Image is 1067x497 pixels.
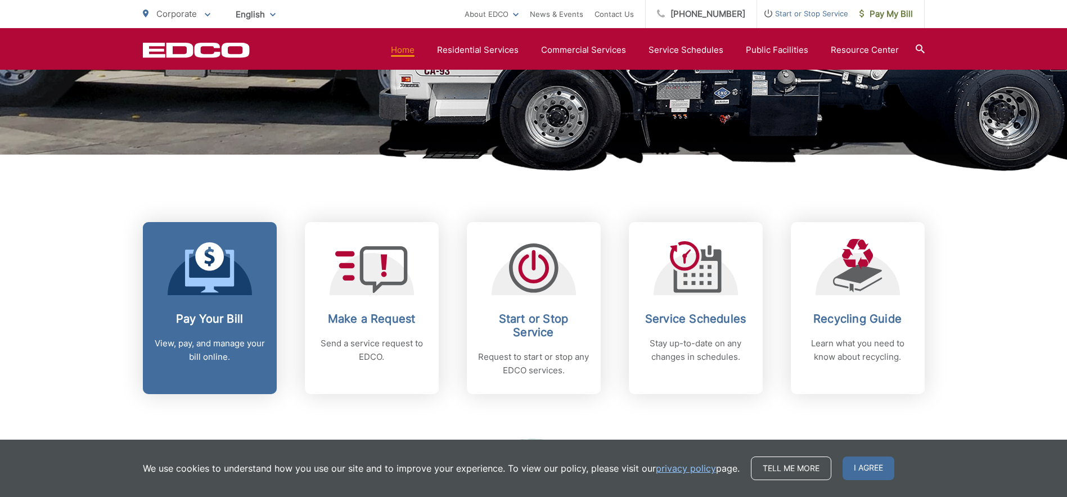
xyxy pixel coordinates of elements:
[831,43,899,57] a: Resource Center
[391,43,415,57] a: Home
[154,312,265,326] h2: Pay Your Bill
[316,337,427,364] p: Send a service request to EDCO.
[859,7,913,21] span: Pay My Bill
[478,350,589,377] p: Request to start or stop any EDCO services.
[541,43,626,57] a: Commercial Services
[751,457,831,480] a: Tell me more
[649,43,723,57] a: Service Schedules
[656,462,716,475] a: privacy policy
[802,312,913,326] h2: Recycling Guide
[746,43,808,57] a: Public Facilities
[802,337,913,364] p: Learn what you need to know about recycling.
[316,312,427,326] h2: Make a Request
[478,312,589,339] h2: Start or Stop Service
[640,337,751,364] p: Stay up-to-date on any changes in schedules.
[595,7,634,21] a: Contact Us
[629,222,763,394] a: Service Schedules Stay up-to-date on any changes in schedules.
[143,222,277,394] a: Pay Your Bill View, pay, and manage your bill online.
[154,337,265,364] p: View, pay, and manage your bill online.
[437,43,519,57] a: Residential Services
[640,312,751,326] h2: Service Schedules
[143,42,250,58] a: EDCD logo. Return to the homepage.
[156,8,197,19] span: Corporate
[530,7,583,21] a: News & Events
[791,222,925,394] a: Recycling Guide Learn what you need to know about recycling.
[465,7,519,21] a: About EDCO
[143,462,740,475] p: We use cookies to understand how you use our site and to improve your experience. To view our pol...
[305,222,439,394] a: Make a Request Send a service request to EDCO.
[227,4,284,24] span: English
[843,457,894,480] span: I agree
